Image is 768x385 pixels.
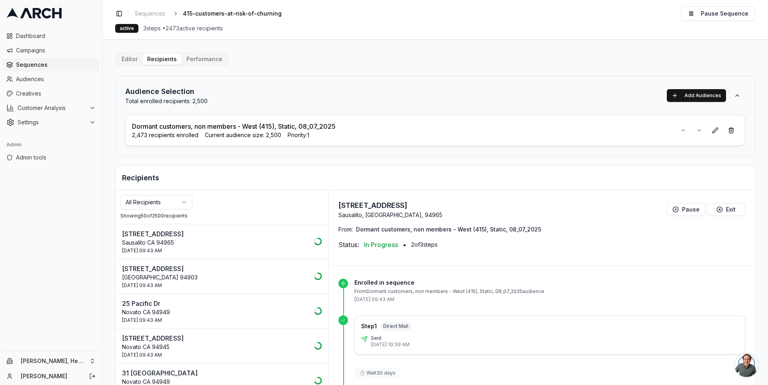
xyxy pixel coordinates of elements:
a: Creatives [3,87,99,100]
span: [DATE] 09:43 AM [122,317,162,323]
div: active [115,24,138,33]
span: In Progress [364,240,398,249]
p: Step 1 [361,322,377,330]
h2: Recipients [122,172,748,184]
button: Recipients [142,54,182,65]
p: ⏱ Wait 30 days [359,370,396,376]
p: [STREET_ADDRESS] [338,200,442,211]
button: [PERSON_NAME], Heating, Cooling and Drains [3,355,99,367]
button: Pause [667,203,705,216]
span: 3 steps • 2473 active recipients [143,24,223,32]
div: Open chat [734,353,758,377]
p: 25 Pacific Dr [122,299,309,308]
p: Sausalito CA 94965 [122,239,309,247]
a: Sequences [132,8,168,19]
p: From Dormant customers, non members - West (415), Static, 08_07_2025 audience [354,288,745,295]
button: Customer Analysis [3,102,99,114]
button: Log out [87,371,98,382]
a: Campaigns [3,44,99,57]
button: [STREET_ADDRESS]Novato CA 94945[DATE] 09:43 AM [116,329,328,363]
p: Sent [371,335,410,341]
p: Enrolled in sequence [354,279,745,287]
span: Creatives [16,90,96,98]
p: [STREET_ADDRESS] [122,229,309,239]
p: Dormant customers, non members - West (415), Static, 08_07_2025 [132,122,336,131]
button: [STREET_ADDRESS][GEOGRAPHIC_DATA] 94903[DATE] 09:43 AM [116,259,328,293]
span: Dashboard [16,32,96,40]
a: Admin tools [3,151,99,164]
span: Sequences [135,10,165,18]
a: Dashboard [3,30,99,42]
span: Campaigns [16,46,96,54]
span: • [403,240,406,249]
span: From: [338,225,353,233]
span: [PERSON_NAME], Heating, Cooling and Drains [21,357,86,365]
button: Editor [117,54,142,65]
span: Settings [18,118,86,126]
button: Exit [707,203,745,216]
p: [DATE] 10:39 AM [371,341,410,348]
span: 415-customers-at-risk-of-churning [183,10,282,18]
span: Customer Analysis [18,104,86,112]
span: Dormant customers, non members - West (415), Static, 08_07_2025 [356,225,541,233]
button: [STREET_ADDRESS]Sausalito CA 94965[DATE] 09:43 AM [116,224,328,259]
h2: Audience Selection [125,86,208,97]
p: Novato CA 94945 [122,343,309,351]
div: Admin [3,138,99,151]
span: Current audience size: 2,500 [205,131,281,139]
p: [DATE] 09:43 AM [354,296,745,303]
button: Performance [182,54,227,65]
span: Sequences [16,61,96,69]
span: Audiences [16,75,96,83]
span: Admin tools [16,154,96,162]
button: Add Audiences [667,89,726,102]
button: Pause Sequence [681,6,755,21]
p: 31 [GEOGRAPHIC_DATA] [122,368,309,378]
span: 2 of 3 steps [411,241,438,249]
p: Sausalito, [GEOGRAPHIC_DATA], 94965 [338,211,442,219]
a: [PERSON_NAME] [21,372,80,380]
button: Settings [3,116,99,129]
nav: breadcrumb [132,8,294,19]
div: Showing 50 of 2500 recipients [120,213,324,219]
span: [DATE] 09:43 AM [122,282,162,289]
p: Novato CA 94949 [122,308,309,316]
span: 2,473 recipients enrolled [132,131,198,139]
span: Priority: 1 [288,131,309,139]
p: [STREET_ADDRESS] [122,264,309,273]
span: [DATE] 09:43 AM [122,247,162,254]
button: 25 Pacific DrNovato CA 94949[DATE] 09:43 AM [116,294,328,328]
p: Total enrolled recipients: 2,500 [125,97,208,105]
span: Direct Mail [380,322,412,330]
p: [STREET_ADDRESS] [122,333,309,343]
a: Sequences [3,58,99,71]
span: Status: [338,240,359,249]
span: [DATE] 09:43 AM [122,352,162,358]
p: [GEOGRAPHIC_DATA] 94903 [122,273,309,281]
a: Audiences [3,73,99,86]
